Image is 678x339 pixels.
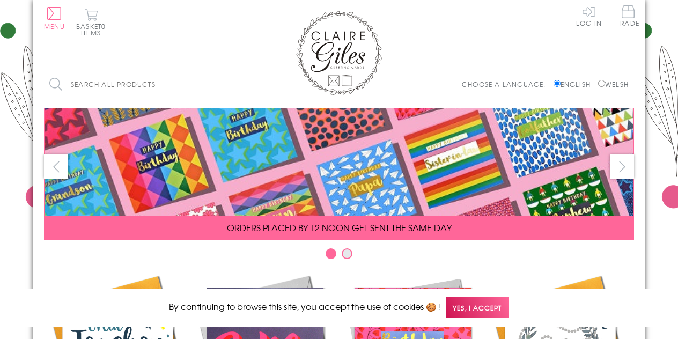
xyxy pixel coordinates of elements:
span: 0 items [81,21,106,38]
a: Log In [576,5,602,26]
label: Welsh [598,79,629,89]
button: prev [44,154,68,179]
img: Claire Giles Greetings Cards [296,11,382,95]
button: Menu [44,7,65,30]
span: Menu [44,21,65,31]
button: Basket0 items [76,9,106,36]
button: next [610,154,634,179]
div: Carousel Pagination [44,248,634,264]
input: Search [221,72,232,97]
input: Welsh [598,80,605,87]
span: Yes, I accept [446,297,509,318]
button: Carousel Page 2 [342,248,352,259]
button: Carousel Page 1 (Current Slide) [326,248,336,259]
label: English [554,79,596,89]
span: Trade [617,5,639,26]
a: Trade [617,5,639,28]
span: ORDERS PLACED BY 12 NOON GET SENT THE SAME DAY [227,221,452,234]
p: Choose a language: [462,79,551,89]
input: English [554,80,561,87]
input: Search all products [44,72,232,97]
